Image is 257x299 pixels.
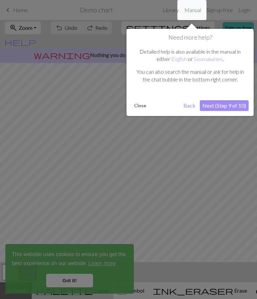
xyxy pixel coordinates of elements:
[181,100,198,111] button: Back
[135,48,245,63] p: Detailed help is also available in the manual in either or .
[200,100,249,111] button: Next (Step 9 of 10)
[126,29,254,116] div: Need more help?
[132,34,249,41] h1: Need more help?
[135,68,245,83] p: You can also search the manual or ask for help in the chat bubble in the bottom right corner.
[171,56,187,62] a: English
[132,101,149,111] button: Close
[194,56,223,62] a: Suomalainen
